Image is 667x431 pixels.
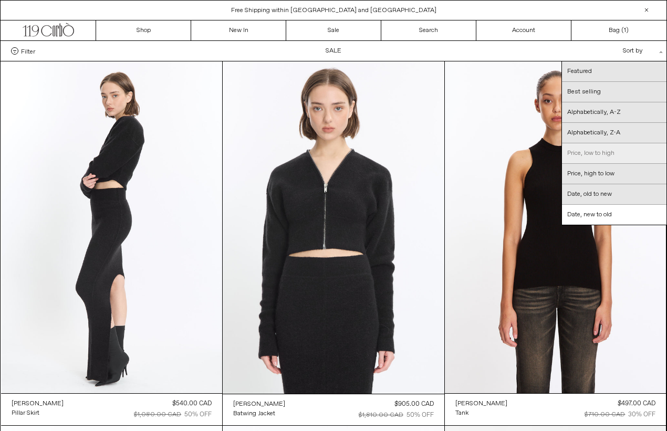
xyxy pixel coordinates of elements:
[96,20,191,40] a: Shop
[184,410,212,419] div: 50% OFF
[12,400,64,408] div: [PERSON_NAME]
[286,20,381,40] a: Sale
[191,20,286,40] a: New In
[231,6,436,15] a: Free Shipping within [GEOGRAPHIC_DATA] and [GEOGRAPHIC_DATA]
[562,205,666,225] a: Date, new to old
[455,408,507,418] a: Tank
[562,164,666,184] a: Price, high to low
[21,47,35,55] span: Filter
[455,400,507,408] div: [PERSON_NAME]
[233,400,285,409] a: [PERSON_NAME]
[394,400,434,409] div: $905.00 CAD
[172,399,212,408] div: $540.00 CAD
[562,102,666,123] a: Alphabetically, A-Z
[624,26,626,35] span: 1
[562,143,666,164] a: Price, low to high
[628,410,655,419] div: 30% OFF
[223,61,444,394] img: Rick Owens Batwing Jacket
[562,61,666,82] a: Featured
[407,411,434,420] div: 50% OFF
[233,409,285,418] a: Batwing Jacket
[455,409,468,418] div: Tank
[562,123,666,143] a: Alphabetically, Z-A
[624,26,629,35] span: )
[1,61,223,393] img: Pillar Skirt
[12,408,64,418] a: Pillar Skirt
[561,41,656,61] div: Sort by
[562,184,666,205] a: Date, old to new
[359,411,403,420] div: $1,810.00 CAD
[445,61,666,393] img: Rick Owens Tank
[455,399,507,408] a: [PERSON_NAME]
[233,409,275,418] div: Batwing Jacket
[585,410,625,419] div: $710.00 CAD
[618,399,655,408] div: $497.00 CAD
[12,409,39,418] div: Pillar Skirt
[134,410,181,419] div: $1,080.00 CAD
[562,82,666,102] a: Best selling
[571,20,666,40] a: Bag ()
[12,399,64,408] a: [PERSON_NAME]
[476,20,571,40] a: Account
[381,20,476,40] a: Search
